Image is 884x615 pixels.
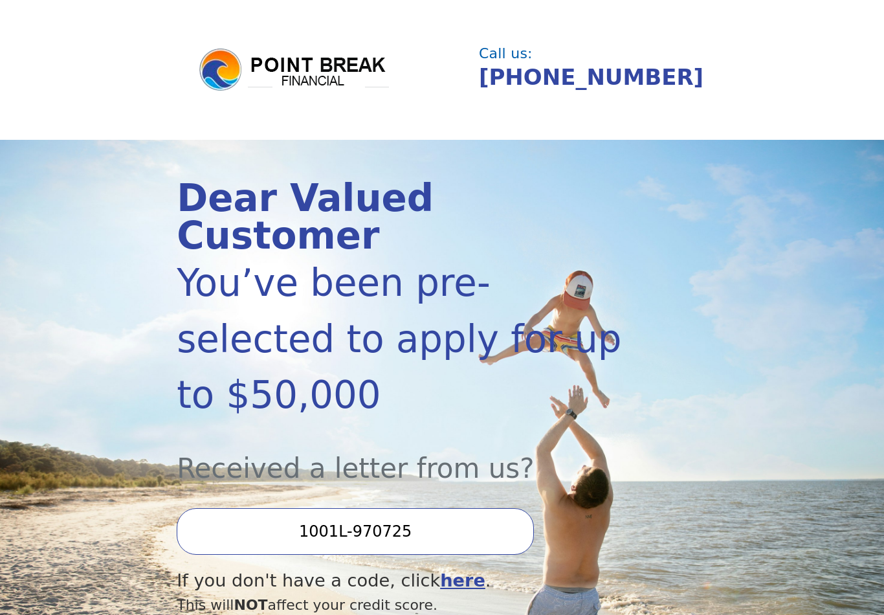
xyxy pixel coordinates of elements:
[177,255,628,423] div: You’ve been pre-selected to apply for up to $50,000
[177,508,534,555] input: Enter your Offer Code:
[197,47,392,93] img: logo.png
[177,423,628,489] div: Received a letter from us?
[234,597,267,613] span: NOT
[177,568,628,594] div: If you don't have a code, click .
[479,47,700,61] div: Call us:
[177,180,628,255] div: Dear Valued Customer
[479,64,703,90] a: [PHONE_NUMBER]
[440,570,485,590] a: here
